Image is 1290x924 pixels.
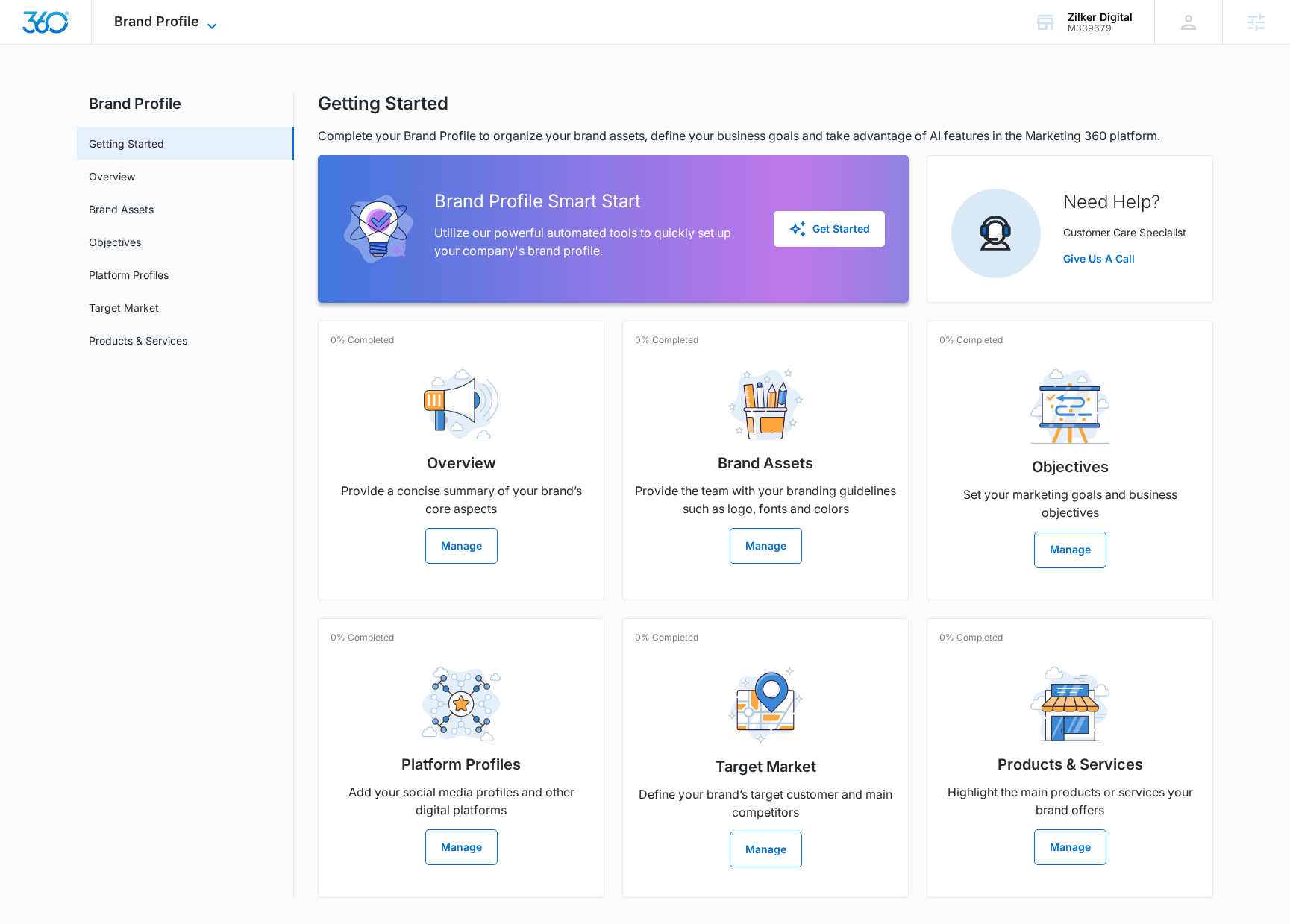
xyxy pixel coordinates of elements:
div: Get Started [789,220,870,238]
h2: Products & Services [998,753,1143,776]
h2: Brand Assets [718,452,813,474]
div: account name [1068,11,1133,23]
a: Getting Started [89,136,164,151]
p: 0% Completed [331,631,394,644]
h2: Overview [427,452,496,474]
a: 0% CompletedProducts & ServicesHighlight the main products or services your brand offersManage [927,618,1213,898]
a: Brand Assets [89,201,154,217]
h2: Objectives [1032,456,1109,478]
div: account id [1068,23,1133,34]
a: Target Market [89,300,159,315]
p: 0% Completed [331,333,394,347]
a: 0% CompletedObjectivesSet your marketing goals and business objectivesManage [927,321,1213,600]
a: 0% CompletedTarget MarketDefine your brand’s target customer and main competitorsManage [622,618,909,898]
span: Brand Profile [114,13,199,29]
h2: Need Help? [1063,189,1186,216]
a: 0% CompletedBrand AssetsProvide the team with your branding guidelines such as logo, fonts and co... [622,321,909,600]
p: Define your brand’s target customer and main competitors [635,785,896,821]
p: 0% Completed [939,631,1003,644]
p: Complete your Brand Profile to organize your brand assets, define your business goals and take ad... [318,127,1213,145]
button: Manage [730,528,802,564]
a: 0% CompletedOverviewProvide a concise summary of your brand’s core aspectsManage [318,321,604,600]
a: 0% CompletedPlatform ProfilesAdd your social media profiles and other digital platformsManage [318,618,604,898]
p: Customer Care Specialist [1063,224,1186,240]
button: Manage [425,829,498,865]
p: Utilize our powerful automated tools to quickly set up your company's brand profile. [434,224,750,260]
a: Platform Profiles [89,267,169,283]
h1: Getting Started [318,92,448,115]
h2: Brand Profile [77,92,294,115]
a: Products & Services [89,333,187,348]
button: Manage [425,528,498,564]
button: Manage [1034,532,1106,568]
a: Objectives [89,234,141,250]
p: Add your social media profiles and other digital platforms [331,783,592,819]
h2: Platform Profiles [401,753,521,776]
p: 0% Completed [635,333,698,347]
p: 0% Completed [635,631,698,644]
h2: Target Market [716,755,816,778]
h2: Brand Profile Smart Start [434,188,750,215]
a: Give Us A Call [1063,251,1186,266]
a: Overview [89,169,135,184]
button: Manage [1034,829,1106,865]
p: Provide the team with your branding guidelines such as logo, fonts and colors [635,482,896,518]
p: Set your marketing goals and business objectives [939,485,1200,521]
button: Manage [730,832,802,867]
button: Get Started [774,211,885,247]
p: Provide a concise summary of your brand’s core aspects [331,482,592,518]
p: 0% Completed [939,333,1003,347]
p: Highlight the main products or services your brand offers [939,783,1200,819]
